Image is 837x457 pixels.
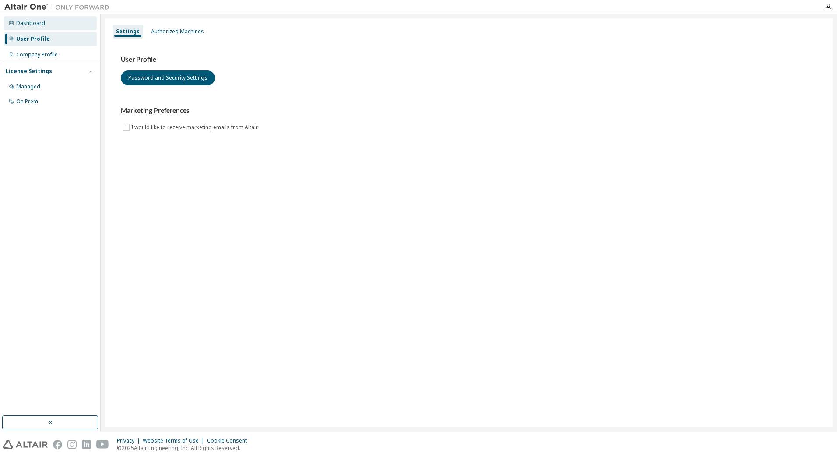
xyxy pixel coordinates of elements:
[67,440,77,449] img: instagram.svg
[6,68,52,75] div: License Settings
[53,440,62,449] img: facebook.svg
[16,98,38,105] div: On Prem
[96,440,109,449] img: youtube.svg
[121,55,817,64] h3: User Profile
[151,28,204,35] div: Authorized Machines
[117,437,143,444] div: Privacy
[207,437,252,444] div: Cookie Consent
[143,437,207,444] div: Website Terms of Use
[82,440,91,449] img: linkedin.svg
[117,444,252,452] p: © 2025 Altair Engineering, Inc. All Rights Reserved.
[4,3,114,11] img: Altair One
[116,28,140,35] div: Settings
[3,440,48,449] img: altair_logo.svg
[16,35,50,42] div: User Profile
[121,106,817,115] h3: Marketing Preferences
[16,20,45,27] div: Dashboard
[16,51,58,58] div: Company Profile
[121,70,215,85] button: Password and Security Settings
[131,122,260,133] label: I would like to receive marketing emails from Altair
[16,83,40,90] div: Managed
